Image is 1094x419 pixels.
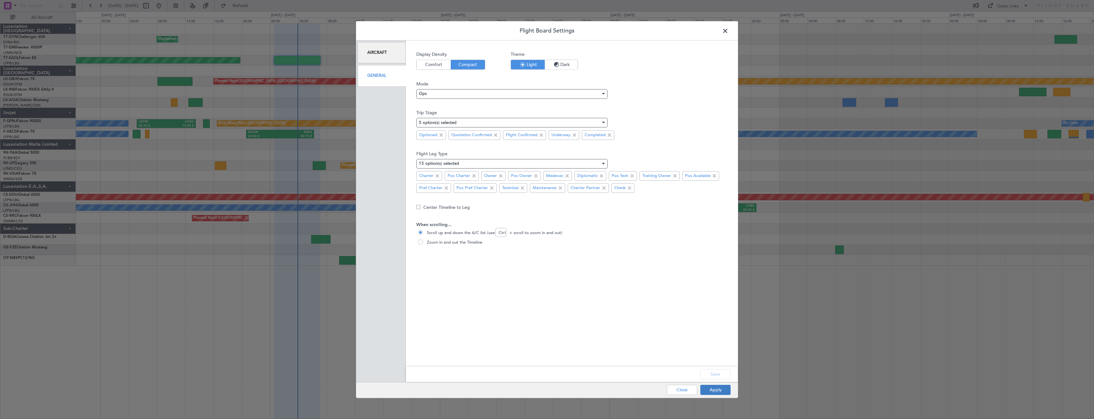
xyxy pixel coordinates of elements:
[700,385,731,395] button: Apply
[451,132,492,138] span: Quotation Confirmed
[424,230,562,236] span: Scroll up and down the A/C list (use Ctrl + scroll to zoom in and out)
[358,65,406,86] div: General
[419,121,456,125] mat-select-trigger: 5 option(s) selected
[551,132,571,138] span: Underway
[423,204,470,210] label: Center Timeline to Leg
[502,185,519,191] span: Technical
[451,60,485,70] button: Compact
[642,173,671,179] span: Training Owner
[546,173,563,179] span: Medevac
[612,173,628,179] span: Pos Tech
[614,185,626,191] span: Check
[571,185,600,191] span: Charter Partner
[416,109,727,116] span: Trip Stage
[424,239,482,246] span: Zoom in and out the Timeline
[416,222,727,228] span: When scrolling...
[506,132,537,138] span: Flight Confirmed
[685,173,711,179] span: Pos Available
[511,51,578,58] span: Theme
[484,173,497,179] span: Owner
[419,132,437,138] span: Optioned
[416,51,485,58] span: Display Density
[419,185,442,191] span: Pref Charter
[416,80,727,87] span: Mode
[456,185,488,191] span: Pos Pref Charter
[511,173,532,179] span: Pos Owner
[416,150,727,157] span: Flight Leg Type
[545,60,578,70] button: Dark
[585,132,606,138] span: Completed
[417,60,451,70] button: Comfort
[358,42,406,63] div: Aircraft
[419,162,459,166] mat-select-trigger: 15 option(s) selected
[667,385,697,395] button: Close
[448,173,470,179] span: Pos Charter
[419,92,427,96] span: Ops
[533,185,557,191] span: Maintenance
[577,173,598,179] span: Diplomatic
[419,173,434,179] span: Charter
[356,21,738,40] header: Flight Board Settings
[511,60,545,70] button: Light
